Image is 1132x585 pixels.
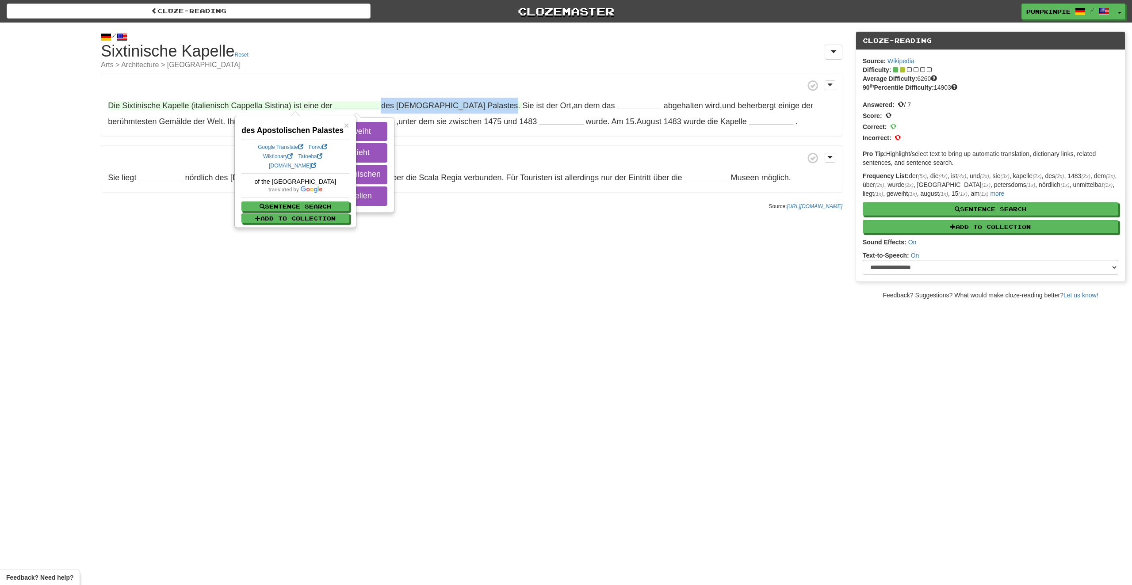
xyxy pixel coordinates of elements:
span: PumpkinPie [1026,8,1071,15]
span: dem [419,117,434,126]
span: sie [436,117,447,126]
span: Sie [522,101,534,110]
em: (1x) [874,191,883,197]
em: (3x) [1000,173,1009,179]
strong: Text-to-Speech: [863,252,909,259]
button: Add to Collection [241,213,349,223]
span: unter [398,117,417,126]
sup: th [870,83,874,88]
span: nur [601,173,612,182]
span: und [504,117,517,126]
em: (1x) [979,191,988,197]
a: Wikipedia [887,57,914,65]
a: more [990,190,1004,197]
span: . [381,101,520,110]
span: Open feedback widget [6,573,73,582]
span: der [615,173,626,182]
span: beherbergt [738,101,776,110]
a: Forvo [309,144,327,150]
span: an [573,101,582,110]
span: und [722,101,735,110]
span: des [381,101,394,110]
strong: Difficulty: [863,66,891,73]
span: 0 [885,110,891,120]
span: August [637,117,662,126]
em: (1x) [981,182,990,188]
strong: __________ [138,173,183,182]
span: die [707,117,718,126]
em: (4x) [938,173,947,179]
strong: Average Difficulty: [863,75,917,82]
span: Museen [731,173,759,182]
div: 14903 [863,83,1118,92]
span: Gemälde [159,117,191,126]
strong: Score: [863,112,882,119]
small: Source: [769,203,842,209]
strong: Answered: [863,101,895,108]
div: 6260 [863,74,1118,83]
span: abgehalten [664,101,703,110]
a: [DOMAIN_NAME] [269,163,316,169]
span: die [671,173,682,182]
em: (3x) [980,173,989,179]
em: (1x) [1060,182,1069,188]
span: Die [108,101,120,110]
span: . [612,117,749,126]
span: (italienisch [191,101,229,110]
span: der [802,101,813,110]
strong: Source: [863,57,886,65]
span: . [185,173,504,182]
span: der [193,117,205,126]
strong: Frequency List: [863,172,909,179]
button: Sentence Search [863,202,1118,216]
span: [DEMOGRAPHIC_DATA] [230,173,319,182]
span: über [388,173,404,182]
strong: Correct: [863,123,887,130]
em: (2x) [1106,173,1115,179]
img: color-short-db1357358c54ba873f60dae0b7fab45f96d57c1ed7e3205853bc64be7941e279.png [268,186,322,193]
span: 0 [898,99,904,109]
a: Clozemaster [384,4,748,19]
span: Regia [441,173,462,182]
span: Eintritt [628,173,651,182]
span: verbunden [464,173,501,182]
span: Kapelle [720,117,747,126]
span: das [602,101,615,110]
span: über [653,173,669,182]
span: . [795,117,798,126]
a: Cloze-Reading [7,4,371,19]
strong: __________ [539,117,583,126]
strong: __________ [749,117,793,126]
span: Kapelle [162,101,189,110]
span: einige [778,101,799,110]
span: Welt [207,117,223,126]
em: (1x) [1104,182,1113,188]
span: 1483 [664,117,681,126]
span: des [215,173,228,182]
a: PumpkinPie / [1021,4,1114,19]
a: On [911,252,919,259]
strong: __________ [335,101,379,110]
span: 1475 [484,117,501,126]
a: On [908,239,917,246]
span: Für [506,173,518,182]
span: [DEMOGRAPHIC_DATA] [396,101,485,110]
a: Tatoeba [298,153,322,160]
em: (1x) [958,191,967,197]
span: , [522,101,617,110]
span: ist [536,101,544,110]
button: Sentence Search [241,201,349,211]
h1: Sixtinische Kapelle [101,42,842,69]
p: Highlight/select text to bring up automatic translation, dictionary links, related sentences, and... [863,149,1118,167]
span: der [321,101,333,110]
span: Sie [108,173,119,182]
span: Ihr [227,117,237,126]
span: / [1090,7,1094,13]
em: (2x) [1055,173,1064,179]
span: Cappella [231,101,263,110]
span: , [396,117,539,126]
em: (2x) [1081,173,1090,179]
a: Reset [235,52,249,58]
div: / [101,31,842,42]
span: 1483 [519,117,537,126]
